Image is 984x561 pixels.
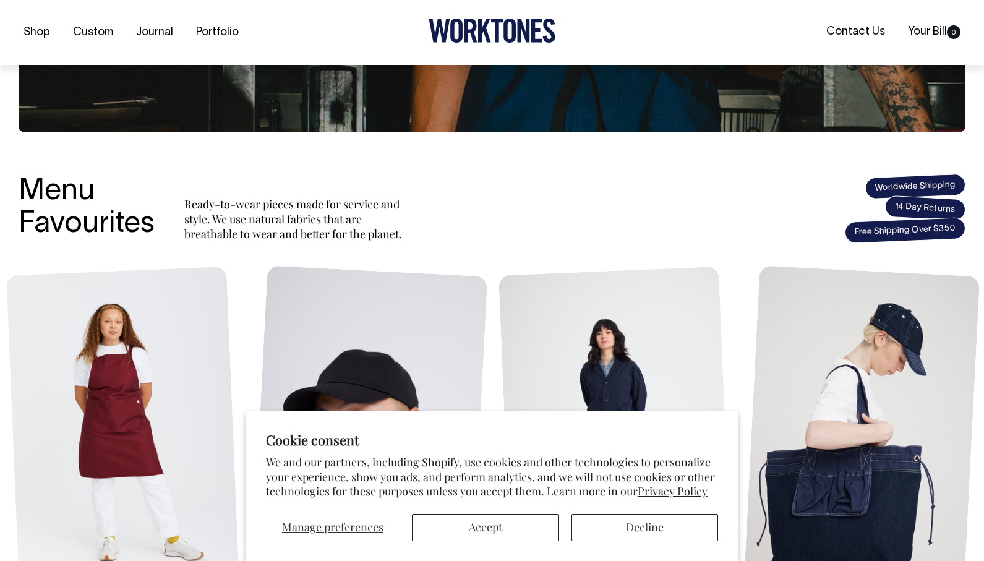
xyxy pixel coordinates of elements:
span: Free Shipping Over $350 [844,217,965,244]
a: Contact Us [821,22,890,42]
button: Decline [571,514,719,541]
h3: Menu Favourites [19,176,155,241]
a: Shop [19,22,55,43]
a: Privacy Policy [638,484,708,499]
a: Portfolio [191,22,244,43]
button: Accept [412,514,559,541]
a: Journal [131,22,178,43]
button: Manage preferences [266,514,400,541]
span: Worldwide Shipping [865,173,965,199]
span: 0 [947,25,960,39]
h2: Cookie consent [266,431,719,448]
span: 14 Day Returns [884,195,966,221]
span: Manage preferences [282,520,383,534]
p: We and our partners, including Shopify, use cookies and other technologies to personalize your ex... [266,455,719,499]
a: Your Bill0 [903,22,965,42]
a: Custom [68,22,118,43]
p: Ready-to-wear pieces made for service and style. We use natural fabrics that are breathable to we... [184,197,407,241]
